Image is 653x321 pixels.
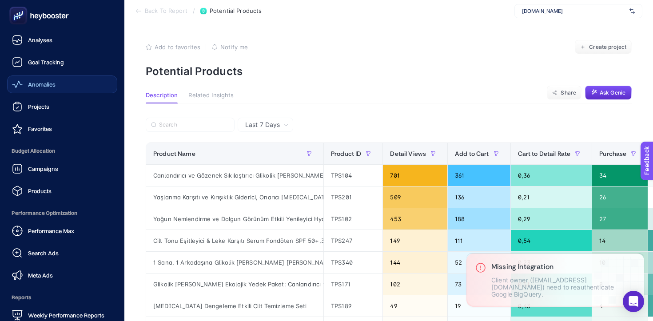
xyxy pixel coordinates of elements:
[245,120,280,129] span: Last 7 Days
[511,186,592,208] div: 0,21
[324,230,382,251] div: TPS247
[448,208,510,230] div: 188
[7,120,117,138] a: Favorites
[324,273,382,295] div: TPS171
[629,7,635,16] img: svg%3e
[623,291,644,312] div: Open Intercom Messenger
[28,81,56,88] span: Anomalies
[146,252,323,273] div: 1 Sana, 1 Arkadaşına Glikolik [PERSON_NAME] [PERSON_NAME]
[561,89,576,96] span: Share
[7,160,117,178] a: Campaigns
[7,222,117,240] a: Performance Max
[324,165,382,186] div: TPS104
[592,230,648,251] div: 14
[324,295,382,317] div: TPS189
[7,244,117,262] a: Search Ads
[585,86,632,100] button: Ask Genie
[383,165,447,186] div: 701
[547,86,581,100] button: Share
[146,65,632,78] p: Potential Products
[511,230,592,251] div: 0,54
[518,150,571,157] span: Cart to Detail Rate
[159,122,229,128] input: Search
[7,289,117,306] span: Reports
[511,252,592,273] div: 0,23
[146,208,323,230] div: Yoğun Nemlendirme ve Dolgun Görünüm Etkili Yenileyici Hyalüronik [PERSON_NAME] Cilt Bakım Serumu ...
[7,75,117,93] a: Anomalies
[600,89,625,96] span: Ask Genie
[28,165,58,172] span: Campaigns
[146,92,178,103] button: Description
[522,8,626,15] span: [DOMAIN_NAME]
[211,44,248,51] button: Notify me
[455,150,489,157] span: Add to Cart
[599,150,626,157] span: Purchase
[153,150,195,157] span: Product Name
[146,92,178,99] span: Description
[448,252,510,273] div: 52
[589,44,626,51] span: Create project
[324,186,382,208] div: TPS201
[448,165,510,186] div: 361
[491,277,635,298] p: Client owner ([EMAIL_ADDRESS][DOMAIN_NAME]) need to reauthenticate Google BigQuery.
[28,103,49,110] span: Projects
[448,230,510,251] div: 111
[146,295,323,317] div: [MEDICAL_DATA] Dengeleme Etkili Cilt Temizleme Seti
[7,142,117,160] span: Budget Allocation
[511,165,592,186] div: 0,36
[193,7,195,14] span: /
[28,272,53,279] span: Meta Ads
[220,44,248,51] span: Notify me
[28,187,52,194] span: Products
[7,182,117,200] a: Products
[592,252,648,273] div: 10
[448,295,510,317] div: 19
[7,31,117,49] a: Analyses
[592,165,648,186] div: 34
[390,150,426,157] span: Detail Views
[28,59,64,66] span: Goal Tracking
[592,186,648,208] div: 26
[28,250,59,257] span: Search Ads
[511,208,592,230] div: 0,29
[188,92,234,103] button: Related Insights
[331,150,361,157] span: Product ID
[146,186,323,208] div: Yaşlanma Karşıtı ve Kırışıklık Giderici, Onarıcı [MEDICAL_DATA] Gece Serumu 30 Ml
[210,8,262,15] span: Potential Products
[448,186,510,208] div: 136
[7,98,117,115] a: Projects
[491,262,635,271] h3: Missing Integration
[28,312,104,319] span: Weekly Performance Reports
[146,165,323,186] div: Canlandırıcı ve Gözenek Sıkılaştırıcı Glikolik [PERSON_NAME] Mavi Tonik 200 Ml
[383,252,447,273] div: 144
[146,273,323,295] div: Glikolik [PERSON_NAME] Ekolojik Yedek Paket: Canlandırıcı ve Gözenek Sıkılaştırıcı 400 Ml
[146,44,200,51] button: Add to favorites
[383,186,447,208] div: 509
[28,36,52,44] span: Analyses
[324,208,382,230] div: TPS102
[28,227,74,234] span: Performance Max
[7,53,117,71] a: Goal Tracking
[188,92,234,99] span: Related Insights
[383,273,447,295] div: 102
[448,273,510,295] div: 73
[575,40,632,54] button: Create project
[155,44,200,51] span: Add to favorites
[146,230,323,251] div: Cilt Tonu Eşitleyici & Leke Karşıtı Serum Fondöten SPF 50+,30 ml – Açık/[PERSON_NAME] Ton
[7,204,117,222] span: Performance Optimization
[592,208,648,230] div: 27
[383,230,447,251] div: 149
[5,3,34,10] span: Feedback
[383,208,447,230] div: 453
[7,266,117,284] a: Meta Ads
[145,8,187,15] span: Back To Report
[28,125,52,132] span: Favorites
[324,252,382,273] div: TPS340
[383,295,447,317] div: 49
